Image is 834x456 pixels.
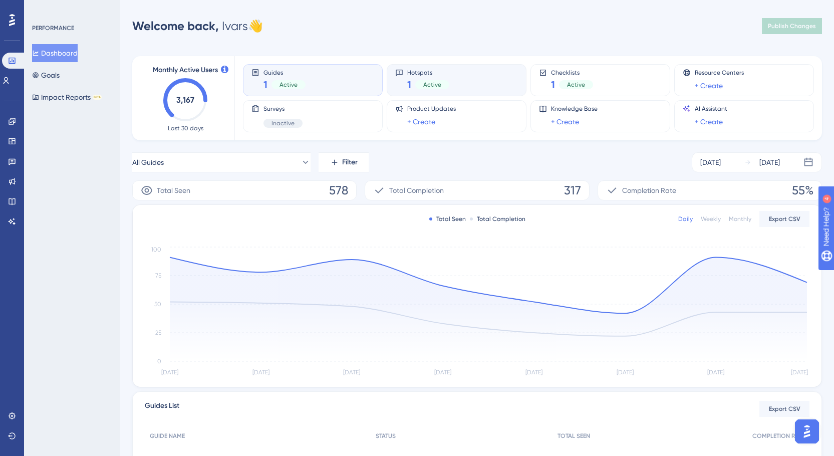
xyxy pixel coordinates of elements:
[32,44,78,62] button: Dashboard
[271,119,295,127] span: Inactive
[132,18,263,34] div: Ivars 👋
[132,156,164,168] span: All Guides
[423,81,441,89] span: Active
[551,78,555,92] span: 1
[155,329,161,336] tspan: 25
[791,369,808,376] tspan: [DATE]
[407,116,435,128] a: + Create
[32,66,60,84] button: Goals
[157,358,161,365] tspan: 0
[792,416,822,446] iframe: UserGuiding AI Assistant Launcher
[155,272,161,279] tspan: 75
[470,215,525,223] div: Total Completion
[342,156,358,168] span: Filter
[407,69,449,76] span: Hotspots
[567,81,585,89] span: Active
[153,64,218,76] span: Monthly Active Users
[154,301,161,308] tspan: 50
[280,81,298,89] span: Active
[551,105,598,113] span: Knowledge Base
[319,152,369,172] button: Filter
[622,184,676,196] span: Completion Rate
[70,5,73,13] div: 4
[551,69,593,76] span: Checklists
[701,215,721,223] div: Weekly
[151,246,161,253] tspan: 100
[759,401,809,417] button: Export CSV
[343,369,360,376] tspan: [DATE]
[752,432,804,440] span: COMPLETION RATE
[132,152,311,172] button: All Guides
[434,369,451,376] tspan: [DATE]
[769,215,800,223] span: Export CSV
[695,105,727,113] span: AI Assistant
[157,184,190,196] span: Total Seen
[389,184,444,196] span: Total Completion
[729,215,751,223] div: Monthly
[132,19,219,33] span: Welcome back,
[407,78,411,92] span: 1
[263,105,303,113] span: Surveys
[32,88,102,106] button: Impact ReportsBETA
[759,156,780,168] div: [DATE]
[168,124,203,132] span: Last 30 days
[564,182,581,198] span: 317
[695,69,744,77] span: Resource Centers
[429,215,466,223] div: Total Seen
[407,105,456,113] span: Product Updates
[792,182,813,198] span: 55%
[329,182,348,198] span: 578
[768,22,816,30] span: Publish Changes
[551,116,579,128] a: + Create
[707,369,724,376] tspan: [DATE]
[762,18,822,34] button: Publish Changes
[24,3,63,15] span: Need Help?
[695,116,723,128] a: + Create
[678,215,693,223] div: Daily
[617,369,634,376] tspan: [DATE]
[93,95,102,100] div: BETA
[32,24,74,32] div: PERFORMANCE
[759,211,809,227] button: Export CSV
[161,369,178,376] tspan: [DATE]
[769,405,800,413] span: Export CSV
[376,432,396,440] span: STATUS
[263,69,306,76] span: Guides
[263,78,267,92] span: 1
[558,432,590,440] span: TOTAL SEEN
[695,80,723,92] a: + Create
[145,400,179,418] span: Guides List
[150,432,185,440] span: GUIDE NAME
[525,369,542,376] tspan: [DATE]
[700,156,721,168] div: [DATE]
[176,95,194,105] text: 3,167
[252,369,269,376] tspan: [DATE]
